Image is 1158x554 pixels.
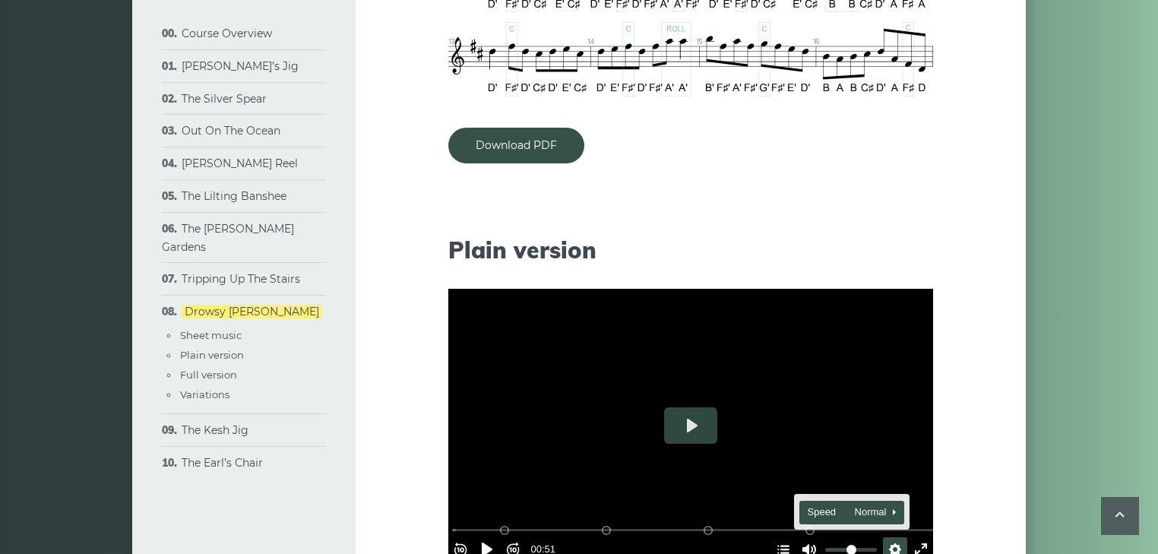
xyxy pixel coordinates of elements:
a: The [PERSON_NAME] Gardens [162,222,294,254]
a: The Lilting Banshee [182,189,286,203]
a: Drowsy [PERSON_NAME] [182,305,322,318]
a: The Silver Spear [182,92,267,106]
a: Plain version [180,349,244,361]
a: [PERSON_NAME]’s Jig [182,59,299,73]
a: The Kesh Jig [182,423,248,437]
a: Download PDF [448,128,584,163]
a: Variations [180,388,229,400]
a: The Earl’s Chair [182,456,263,470]
a: Course Overview [182,27,272,40]
a: Tripping Up The Stairs [182,272,300,286]
h2: Plain version [448,236,933,264]
a: Out On The Ocean [182,124,280,138]
a: [PERSON_NAME] Reel [182,157,298,170]
a: Sheet music [180,329,242,341]
a: Full version [180,369,237,381]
